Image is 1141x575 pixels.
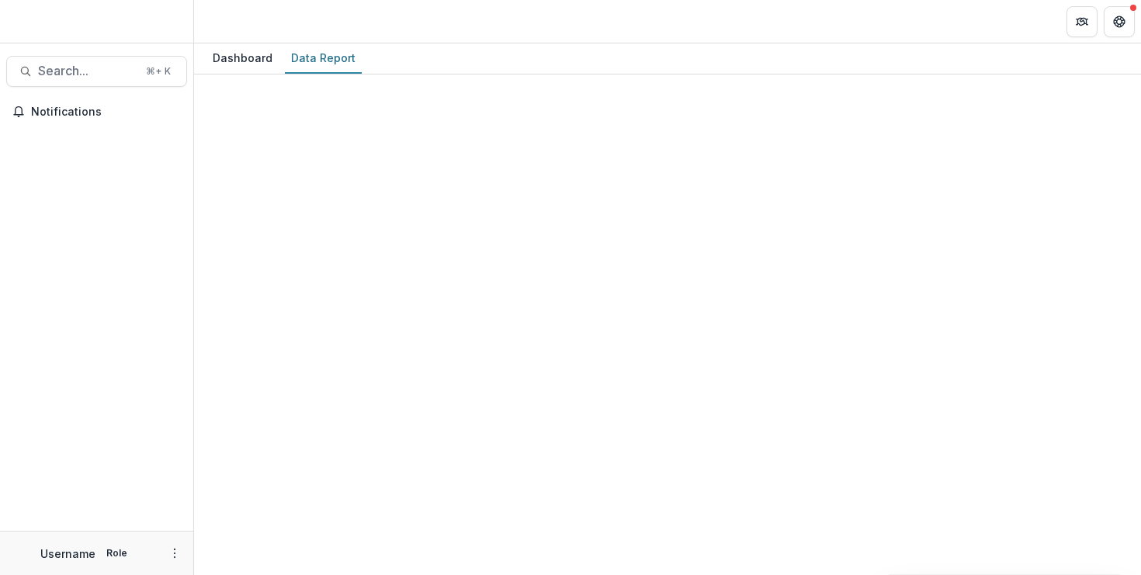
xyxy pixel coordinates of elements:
button: Search... [6,56,187,87]
p: Username [40,546,95,562]
div: ⌘ + K [143,63,174,80]
div: Data Report [285,47,362,69]
button: Notifications [6,99,187,124]
a: Data Report [285,43,362,74]
p: Role [102,546,132,560]
span: Notifications [31,106,181,119]
button: More [165,544,184,563]
button: Get Help [1104,6,1135,37]
span: Search... [38,64,137,78]
a: Dashboard [206,43,279,74]
button: Partners [1066,6,1098,37]
div: Dashboard [206,47,279,69]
